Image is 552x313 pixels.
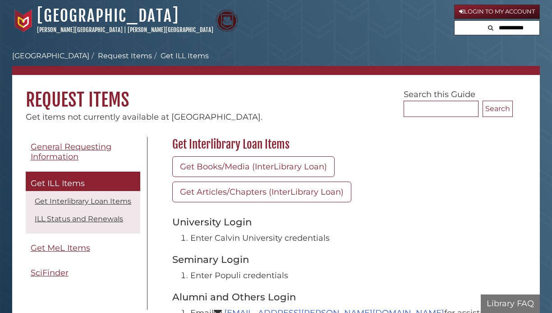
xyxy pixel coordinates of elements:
[172,291,508,303] h3: Alumni and Others Login
[216,9,238,32] img: Calvin Theological Seminary
[481,294,540,313] button: Library FAQ
[454,5,540,19] a: Login to My Account
[152,51,209,61] li: Get ILL Items
[31,142,111,162] span: General Requesting Information
[26,112,262,122] span: Get items not currently available at [GEOGRAPHIC_DATA].
[12,51,540,75] nav: breadcrumb
[483,101,513,117] button: Search
[124,26,126,33] span: |
[168,137,513,152] h2: Get Interlibrary Loan Items
[485,21,496,33] button: Search
[26,172,140,192] a: Get ILL Items
[26,263,140,283] a: SciFinder
[26,238,140,258] a: Get MeL Items
[172,182,351,202] a: Get Articles/Chapters (InterLibrary Loan)
[172,216,508,228] h3: University Login
[31,268,69,278] span: SciFinder
[98,51,152,60] a: Request Items
[190,232,508,244] li: Enter Calvin University credentials
[31,178,85,188] span: Get ILL Items
[172,253,508,265] h3: Seminary Login
[488,25,493,31] i: Search
[172,156,335,177] a: Get Books/Media (InterLibrary Loan)
[12,51,89,60] a: [GEOGRAPHIC_DATA]
[35,197,131,206] a: Get Interlibrary Loan Items
[26,137,140,288] div: Guide Pages
[31,243,90,253] span: Get MeL Items
[37,26,123,33] a: [PERSON_NAME][GEOGRAPHIC_DATA]
[190,270,508,282] li: Enter Populi credentials
[37,6,179,26] a: [GEOGRAPHIC_DATA]
[26,137,140,167] a: General Requesting Information
[12,75,540,111] h1: Request Items
[128,26,213,33] a: [PERSON_NAME][GEOGRAPHIC_DATA]
[35,215,123,223] a: ILL Status and Renewals
[12,9,35,32] img: Calvin University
